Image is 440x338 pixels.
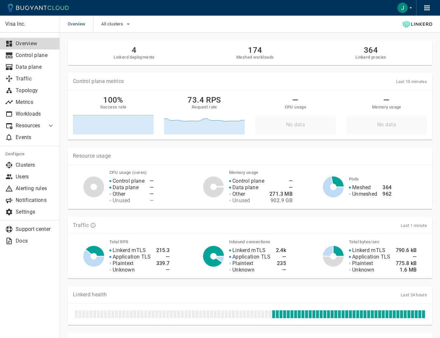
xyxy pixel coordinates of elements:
p: Linkerd mTLS [113,247,146,254]
p: Unknown [232,267,254,273]
span: Overview [68,16,93,33]
h4: — [396,254,417,260]
h4: 364 [382,184,392,191]
p: Resource usage [73,153,427,159]
span: All clusters [101,21,124,27]
h2: — [292,95,298,105]
p: Traffic [73,222,89,229]
p: Linkerd mTLS [232,247,266,254]
p: Unused [232,197,250,204]
h4: 215.3 [156,247,170,254]
p: Data plane [113,184,139,191]
p: Support center [16,226,55,232]
h4: 902.9 GB [269,197,293,204]
h2: 174 [236,46,274,55]
p: Docs [16,238,55,244]
p: Notifications [16,197,55,204]
p: Alerting rules [16,185,55,192]
h4: — [156,254,170,260]
span: Last 1 minute [401,223,427,228]
p: Events [16,134,55,141]
a: 100%Success rate [73,95,154,134]
p: Resources [16,122,42,129]
p: No data [377,121,396,128]
p: Unmeshed [352,191,377,197]
h4: 339.7 [156,260,170,267]
p: Unknown [113,267,135,273]
h5: Linkerd proxies [355,55,386,60]
p: Control plane [113,178,144,184]
h4: — [276,267,286,273]
h5: Configure [5,151,55,157]
h2: 100% [103,95,123,105]
p: Application TLS [232,254,271,260]
h4: — [156,267,170,273]
p: Plaintext [352,260,373,267]
p: Visa Inc. [5,21,54,27]
span: Last 24 hours [401,292,427,297]
p: No data [286,121,305,128]
h5: Request rate [192,105,217,110]
p: Linkerd health [73,291,107,298]
h4: — [150,184,154,191]
h4: — [150,178,154,184]
p: Meshed [352,184,371,191]
p: Application TLS [113,254,151,260]
h4: — [269,178,293,184]
h2: 4 [114,46,155,55]
p: Settings [16,209,55,215]
p: Workloads [16,111,55,117]
p: Linkerd mTLS [352,247,386,254]
h4: — [150,197,154,204]
h4: — [276,254,286,260]
p: Data plane [16,64,55,70]
h4: 271.3 MB [269,191,293,197]
h4: 235 [276,260,286,267]
svg: TLS data is compiled from traffic seen by Linkerd proxies. RPS and TCP bytes reflect both inbound... [90,222,96,228]
p: Other [232,191,245,197]
p: Plaintext [113,260,134,267]
span: Last 10 minutes [396,79,427,84]
h2: 364 [355,46,386,55]
p: Metrics [16,99,55,106]
h5: Linkerd deployments [114,55,155,60]
button: All clusters [101,19,132,29]
h2: — [383,95,390,105]
a: —Memory usageNo data [346,95,427,134]
p: Plaintext [232,260,254,267]
p: Traffic [16,76,55,82]
img: Julian Camilo Cuevas Alvear [397,3,408,13]
p: Control plane metrics [73,78,124,85]
a: —CPU usageNo data [255,95,336,134]
h4: 775.8 kB [396,260,417,267]
a: 73.4 RPSRequest rate [164,95,245,134]
h5: CPU usage [285,105,307,110]
h4: 1.6 MB [396,267,417,273]
p: Topology [16,87,55,94]
h4: 962 [382,191,392,197]
h5: Meshed workloads [236,55,274,60]
p: Users [16,174,55,180]
h4: — [150,191,154,197]
p: Control plane [232,178,264,184]
h2: 73.4 RPS [187,95,221,105]
h5: Success rate [100,105,127,110]
h5: Memory usage [372,105,401,110]
p: Overview [16,40,55,47]
p: Control plane [16,52,55,59]
h4: 790.6 kB [396,247,417,254]
p: Other [113,191,126,197]
p: Unknown [352,267,374,273]
p: Unused [113,197,131,204]
p: Data plane [232,184,258,191]
h4: 2.4k [276,247,286,254]
p: Clusters [16,162,55,168]
h4: — [269,184,293,191]
p: Application TLS [352,254,391,260]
